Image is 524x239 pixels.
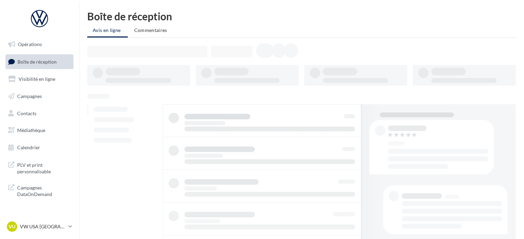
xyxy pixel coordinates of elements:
[4,123,75,138] a: Médiathèque
[20,223,66,230] p: VW USA [GEOGRAPHIC_DATA]
[17,110,36,116] span: Contacts
[9,223,15,230] span: VU
[17,160,71,175] span: PLV et print personnalisable
[4,89,75,104] a: Campagnes
[4,157,75,178] a: PLV et print personnalisable
[17,93,42,99] span: Campagnes
[19,76,55,82] span: Visibilité en ligne
[5,220,73,233] a: VU VW USA [GEOGRAPHIC_DATA]
[4,106,75,121] a: Contacts
[87,11,516,21] div: Boîte de réception
[4,140,75,155] a: Calendrier
[4,37,75,52] a: Opérations
[4,180,75,200] a: Campagnes DataOnDemand
[18,41,42,47] span: Opérations
[18,58,57,64] span: Boîte de réception
[134,27,167,33] span: Commentaires
[4,54,75,69] a: Boîte de réception
[17,144,40,150] span: Calendrier
[17,183,71,198] span: Campagnes DataOnDemand
[4,72,75,86] a: Visibilité en ligne
[17,127,45,133] span: Médiathèque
